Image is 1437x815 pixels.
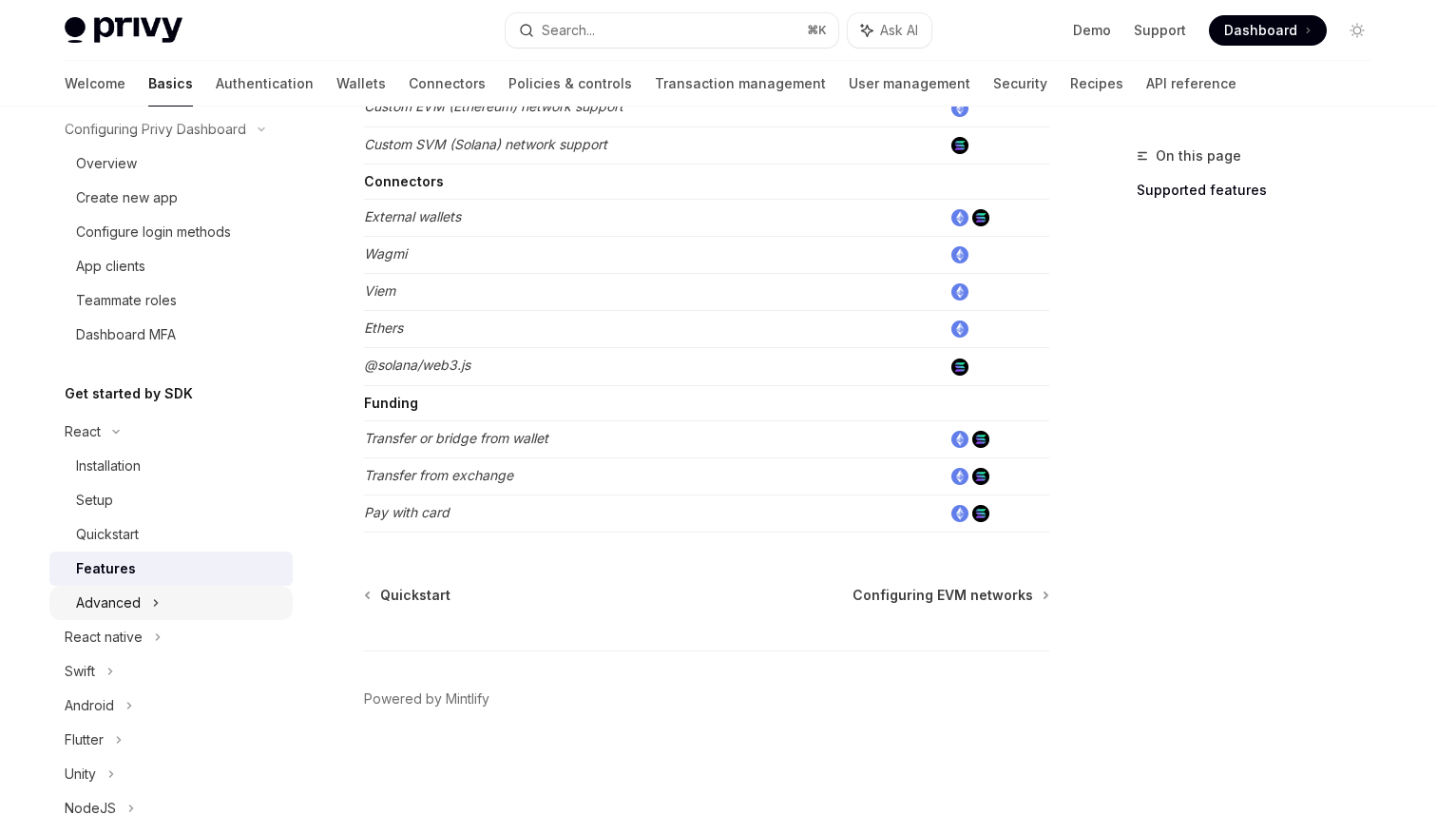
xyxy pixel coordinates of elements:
[1073,21,1111,40] a: Demo
[76,152,137,175] div: Overview
[506,13,838,48] button: Search...⌘K
[853,586,1047,605] a: Configuring EVM networks
[972,505,989,522] img: solana.png
[76,323,176,346] div: Dashboard MFA
[1137,175,1388,205] a: Supported features
[409,61,486,107] a: Connectors
[49,249,293,283] a: App clients
[380,586,450,605] span: Quickstart
[951,137,968,154] img: solana.png
[76,489,113,512] div: Setup
[951,505,968,522] img: ethereum.png
[364,320,403,336] em: Ethers
[849,61,970,107] a: User management
[853,586,1033,605] span: Configuring EVM networks
[364,689,489,708] a: Powered by Mintlify
[49,449,293,483] a: Installation
[1156,145,1241,167] span: On this page
[655,61,826,107] a: Transaction management
[972,468,989,485] img: solana.png
[216,61,314,107] a: Authentication
[76,455,141,477] div: Installation
[336,61,386,107] a: Wallets
[848,13,931,48] button: Ask AI
[76,523,139,546] div: Quickstart
[364,430,548,446] em: Transfer or bridge from wallet
[951,209,968,226] img: ethereum.png
[49,517,293,552] a: Quickstart
[366,586,450,605] a: Quickstart
[1146,61,1236,107] a: API reference
[951,359,968,376] img: solana.png
[364,245,407,262] em: Wagmi
[364,504,450,520] em: Pay with card
[76,557,136,580] div: Features
[65,382,193,405] h5: Get started by SDK
[951,320,968,338] img: ethereum.png
[1342,15,1372,46] button: Toggle dark mode
[972,431,989,448] img: solana.png
[951,468,968,485] img: ethereum.png
[76,289,177,312] div: Teammate roles
[951,246,968,263] img: ethereum.png
[364,282,395,299] em: Viem
[49,283,293,318] a: Teammate roles
[1209,15,1327,46] a: Dashboard
[49,215,293,249] a: Configure login methods
[65,728,104,751] div: Flutter
[76,186,178,209] div: Create new app
[65,17,182,44] img: light logo
[880,21,918,40] span: Ask AI
[508,61,632,107] a: Policies & controls
[65,694,114,717] div: Android
[1224,21,1297,40] span: Dashboard
[65,61,125,107] a: Welcome
[364,467,513,483] em: Transfer from exchange
[807,23,827,38] span: ⌘ K
[1134,21,1186,40] a: Support
[951,283,968,301] img: ethereum.png
[65,420,101,443] div: React
[951,431,968,448] img: ethereum.png
[76,255,145,278] div: App clients
[364,136,607,152] em: Custom SVM (Solana) network support
[76,221,231,243] div: Configure login methods
[49,552,293,586] a: Features
[972,209,989,226] img: solana.png
[993,61,1047,107] a: Security
[542,19,595,42] div: Search...
[65,626,143,649] div: React native
[49,483,293,517] a: Setup
[49,146,293,181] a: Overview
[65,763,96,786] div: Unity
[49,318,293,352] a: Dashboard MFA
[49,181,293,215] a: Create new app
[65,660,95,683] div: Swift
[364,357,470,373] em: @solana/web3.js
[1070,61,1123,107] a: Recipes
[364,173,444,189] strong: Connectors
[76,592,141,614] div: Advanced
[364,208,461,224] em: External wallets
[951,100,968,117] img: ethereum.png
[148,61,193,107] a: Basics
[364,395,418,411] strong: Funding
